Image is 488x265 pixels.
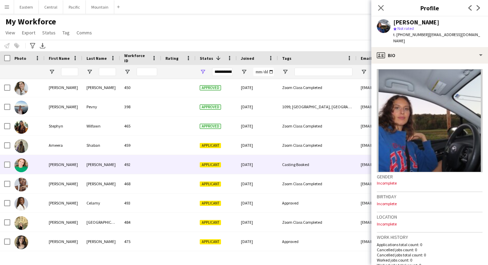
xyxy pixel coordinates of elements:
div: [PERSON_NAME] [82,232,120,251]
span: Tags [282,56,291,61]
h3: Profile [371,3,488,12]
h3: Gender [377,174,483,180]
button: Open Filter Menu [86,69,93,75]
input: Tags Filter Input [294,68,352,76]
h3: Location [377,214,483,220]
div: Shaban [82,136,120,155]
h3: Birthday [377,194,483,200]
div: [PERSON_NAME] [82,155,120,174]
button: Open Filter Menu [200,69,206,75]
div: 484 [120,213,161,232]
div: Zoom Class Completed [278,136,357,155]
div: Wilfawn [82,117,120,135]
a: Comms [74,28,95,37]
button: Open Filter Menu [124,69,130,75]
div: [PERSON_NAME] [45,232,82,251]
div: [PERSON_NAME] [393,19,439,25]
button: Mountain [86,0,114,14]
img: Stephyn Wilfawn [14,120,28,134]
button: Eastern [14,0,39,14]
div: Ameera [45,136,82,155]
div: 1099, [GEOGRAPHIC_DATA], [GEOGRAPHIC_DATA], [DEMOGRAPHIC_DATA], [GEOGRAPHIC_DATA] [278,97,357,116]
div: 398 [120,97,161,116]
span: Joined [241,56,254,61]
img: Britney Celamy [14,197,28,211]
div: Bio [371,47,488,64]
span: Tag [62,30,70,36]
span: Last Name [86,56,107,61]
a: View [3,28,18,37]
div: [DATE] [237,213,278,232]
div: Casting Booked [278,155,357,174]
div: [PERSON_NAME] [82,78,120,97]
input: First Name Filter Input [61,68,78,76]
button: Pacific [63,0,86,14]
span: Applicant [200,239,221,244]
span: Photo [14,56,26,61]
span: Approved [200,85,221,90]
p: Incomplete [377,201,483,206]
div: Approved [278,194,357,212]
div: 465 [120,117,161,135]
div: 459 [120,136,161,155]
div: Pevny [82,97,120,116]
app-action-btn: Advanced filters [28,42,37,50]
button: Open Filter Menu [282,69,288,75]
img: Crew avatar or photo [377,69,483,172]
span: | [EMAIL_ADDRESS][DOMAIN_NAME] [393,32,480,43]
button: Open Filter Menu [361,69,367,75]
div: [DATE] [237,174,278,193]
div: [PERSON_NAME] [45,97,82,116]
button: Central [39,0,63,14]
app-action-btn: Export XLSX [38,42,47,50]
img: Sophia Pevny [14,101,28,114]
span: Applicant [200,181,221,187]
div: [DATE] [237,194,278,212]
input: Workforce ID Filter Input [137,68,157,76]
span: My Workforce [5,16,56,27]
a: Tag [60,28,72,37]
span: Approved [200,104,221,110]
div: 492 [120,155,161,174]
span: Not rated [397,26,414,31]
div: [PERSON_NAME] [82,174,120,193]
span: Approved [200,124,221,129]
p: Cancelled jobs total count: 0 [377,252,483,257]
div: Zoom Class Completed [278,174,357,193]
div: [DATE] [237,97,278,116]
div: Approved [278,232,357,251]
img: Hannah Taylor [14,81,28,95]
p: Applications total count: 0 [377,242,483,247]
span: Status [42,30,56,36]
p: Incomplete [377,221,483,227]
div: Zoom Class Completed [278,117,357,135]
a: Export [19,28,38,37]
div: Stephyn [45,117,82,135]
div: 493 [120,194,161,212]
p: Cancelled jobs count: 0 [377,247,483,252]
h3: Work history [377,234,483,240]
span: Status [200,56,213,61]
div: [DATE] [237,232,278,251]
input: Last Name Filter Input [99,68,116,76]
div: [PERSON_NAME] [45,174,82,193]
a: Status [39,28,58,37]
span: First Name [49,56,70,61]
span: t. [PHONE_NUMBER] [393,32,429,37]
input: Joined Filter Input [253,68,274,76]
span: Workforce ID [124,53,149,63]
div: [DATE] [237,117,278,135]
span: Email [361,56,372,61]
img: BAILEY LOBAN [14,178,28,191]
div: [GEOGRAPHIC_DATA] [82,213,120,232]
div: [PERSON_NAME] [45,78,82,97]
span: Rating [165,56,178,61]
span: View [5,30,15,36]
div: Celamy [82,194,120,212]
img: Ameera Shaban [14,139,28,153]
div: [PERSON_NAME] [45,213,82,232]
p: Worked jobs count: 0 [377,257,483,263]
div: Zoom Class Completed [278,213,357,232]
img: Annie Lockwood [14,158,28,172]
div: [DATE] [237,78,278,97]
